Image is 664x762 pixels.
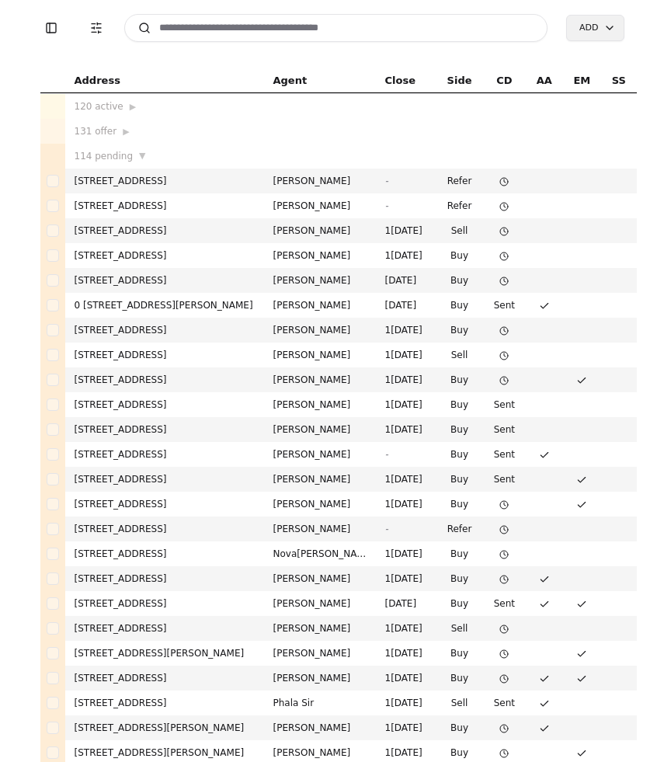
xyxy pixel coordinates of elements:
[264,517,376,541] td: [PERSON_NAME]
[65,268,264,293] td: [STREET_ADDRESS]
[494,399,515,410] span: Sent
[447,72,472,89] span: Side
[264,616,376,641] td: [PERSON_NAME]
[65,517,264,541] td: [STREET_ADDRESS]
[264,417,376,442] td: [PERSON_NAME]
[376,318,436,343] td: 1[DATE]
[376,666,436,691] td: 1[DATE]
[264,243,376,268] td: [PERSON_NAME]
[264,566,376,591] td: [PERSON_NAME]
[376,691,436,715] td: 1[DATE]
[436,715,482,740] td: Buy
[436,367,482,392] td: Buy
[436,492,482,517] td: Buy
[376,467,436,492] td: 1[DATE]
[436,193,482,218] td: Refer
[436,467,482,492] td: Buy
[436,343,482,367] td: Sell
[376,343,436,367] td: 1[DATE]
[537,72,552,89] span: AA
[264,666,376,691] td: [PERSON_NAME]
[264,367,376,392] td: [PERSON_NAME]
[436,517,482,541] td: Refer
[436,417,482,442] td: Buy
[264,169,376,193] td: [PERSON_NAME]
[376,268,436,293] td: [DATE]
[264,467,376,492] td: [PERSON_NAME]
[376,641,436,666] td: 1[DATE]
[130,100,136,114] span: ▶
[65,591,264,616] td: [STREET_ADDRESS]
[436,218,482,243] td: Sell
[376,541,436,566] td: 1[DATE]
[496,72,512,89] span: CD
[264,193,376,218] td: [PERSON_NAME]
[436,616,482,641] td: Sell
[436,442,482,467] td: Buy
[494,449,515,460] span: Sent
[75,72,120,89] span: Address
[376,243,436,268] td: 1[DATE]
[65,243,264,268] td: [STREET_ADDRESS]
[436,641,482,666] td: Buy
[376,566,436,591] td: 1[DATE]
[273,72,308,89] span: Agent
[65,616,264,641] td: [STREET_ADDRESS]
[436,666,482,691] td: Buy
[65,641,264,666] td: [STREET_ADDRESS][PERSON_NAME]
[436,392,482,417] td: Buy
[385,449,388,460] span: -
[436,243,482,268] td: Buy
[494,698,515,708] span: Sent
[376,293,436,318] td: [DATE]
[436,293,482,318] td: Buy
[264,492,376,517] td: [PERSON_NAME]
[65,715,264,740] td: [STREET_ADDRESS][PERSON_NAME]
[436,691,482,715] td: Sell
[385,176,388,186] span: -
[376,492,436,517] td: 1[DATE]
[65,169,264,193] td: [STREET_ADDRESS]
[65,343,264,367] td: [STREET_ADDRESS]
[264,442,376,467] td: [PERSON_NAME]
[494,474,515,485] span: Sent
[139,149,145,163] span: ▼
[264,691,376,715] td: Phala Sir
[376,417,436,442] td: 1[DATE]
[264,293,376,318] td: [PERSON_NAME]
[436,541,482,566] td: Buy
[65,442,264,467] td: [STREET_ADDRESS]
[264,715,376,740] td: [PERSON_NAME]
[65,492,264,517] td: [STREET_ADDRESS]
[65,218,264,243] td: [STREET_ADDRESS]
[65,417,264,442] td: [STREET_ADDRESS]
[65,318,264,343] td: [STREET_ADDRESS]
[376,218,436,243] td: 1[DATE]
[65,392,264,417] td: [STREET_ADDRESS]
[376,715,436,740] td: 1[DATE]
[385,524,388,534] span: -
[75,148,134,164] span: 114 pending
[65,666,264,691] td: [STREET_ADDRESS]
[436,566,482,591] td: Buy
[65,293,264,318] td: 0 [STREET_ADDRESS][PERSON_NAME]
[376,616,436,641] td: 1[DATE]
[436,268,482,293] td: Buy
[494,424,515,435] span: Sent
[75,99,255,114] div: 120 active
[566,15,624,41] button: Add
[264,268,376,293] td: [PERSON_NAME]
[376,367,436,392] td: 1[DATE]
[65,691,264,715] td: [STREET_ADDRESS]
[385,200,388,211] span: -
[123,125,129,139] span: ▶
[65,193,264,218] td: [STREET_ADDRESS]
[264,591,376,616] td: [PERSON_NAME]
[436,169,482,193] td: Refer
[75,124,255,139] div: 131 offer
[264,641,376,666] td: [PERSON_NAME]
[264,541,376,566] td: Nova[PERSON_NAME]r
[494,598,515,609] span: Sent
[436,591,482,616] td: Buy
[264,318,376,343] td: [PERSON_NAME]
